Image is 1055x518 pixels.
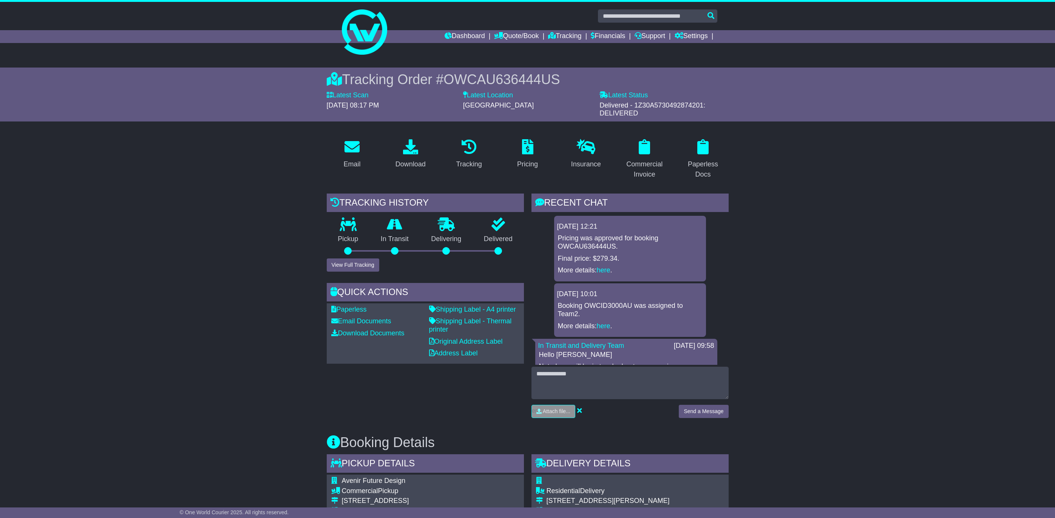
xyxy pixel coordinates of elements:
p: Pricing was approved for booking OWCAU636444US. [558,234,702,251]
div: [DATE] 12:21 [557,223,703,231]
label: Latest Scan [327,91,369,100]
div: Paperless Docs [683,159,724,180]
a: Address Label [429,349,478,357]
a: here [597,266,610,274]
div: Insurance [571,159,601,169]
div: Delivery [547,487,692,495]
a: Pricing [512,137,543,172]
div: Delivery Details [531,454,729,475]
div: Tracking Order # [327,71,729,88]
p: Booking OWCID3000AU was assigned to Team2. [558,302,702,318]
p: Noted, we will be in touch about your enquiry once we have the details from UPS [539,363,714,379]
p: Hello [PERSON_NAME] [539,351,714,359]
p: Delivered [473,235,524,243]
label: Latest Status [599,91,648,100]
div: Pickup Details [327,454,524,475]
button: View Full Tracking [327,258,379,272]
button: Send a Message [679,405,728,418]
div: [STREET_ADDRESS] [342,497,487,505]
span: [DATE] 08:17 PM [327,101,379,109]
a: Quote/Book [494,30,539,43]
a: Settings [675,30,708,43]
p: More details: . [558,322,702,330]
div: Pickup [342,487,487,495]
div: Quick Actions [327,283,524,303]
a: Paperless Docs [678,137,729,182]
a: Original Address Label [429,338,503,345]
span: [GEOGRAPHIC_DATA] [463,101,534,109]
div: Email [343,159,360,169]
a: Paperless [331,306,367,313]
a: Download Documents [331,329,405,337]
a: Shipping Label - A4 printer [429,306,516,313]
a: Dashboard [445,30,485,43]
p: Delivering [420,235,473,243]
span: Avenir Future Design [342,477,406,484]
div: Tracking history [327,194,524,214]
div: RECENT CHAT [531,194,729,214]
span: Delivered - 1Z30A5730492874201: DELIVERED [599,101,705,117]
a: Tracking [451,137,487,172]
div: [DATE] 10:01 [557,290,703,298]
div: [DATE] 09:58 [674,342,714,350]
a: Insurance [566,137,606,172]
span: Residential [547,487,580,495]
a: here [597,322,610,330]
p: In Transit [369,235,420,243]
a: Shipping Label - Thermal printer [429,317,512,333]
div: [GEOGRAPHIC_DATA], [GEOGRAPHIC_DATA] [342,507,487,515]
a: Financials [591,30,625,43]
div: [STREET_ADDRESS][PERSON_NAME] [547,497,692,505]
span: © One World Courier 2025. All rights reserved. [180,509,289,515]
div: Pricing [517,159,538,169]
a: In Transit and Delivery Team [538,342,624,349]
a: Email Documents [331,317,391,325]
a: Download [391,137,431,172]
a: Commercial Invoice [619,137,670,182]
div: [GEOGRAPHIC_DATA], [GEOGRAPHIC_DATA] [547,507,692,515]
p: More details: . [558,266,702,275]
h3: Booking Details [327,435,729,450]
div: Commercial Invoice [624,159,665,180]
span: OWCAU636444US [443,72,560,87]
div: Tracking [456,159,482,169]
a: Tracking [548,30,581,43]
p: Final price: $279.34. [558,255,702,263]
label: Latest Location [463,91,513,100]
div: Download [395,159,426,169]
a: Support [635,30,665,43]
span: Commercial [342,487,378,495]
p: Pickup [327,235,370,243]
a: Email [338,137,365,172]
